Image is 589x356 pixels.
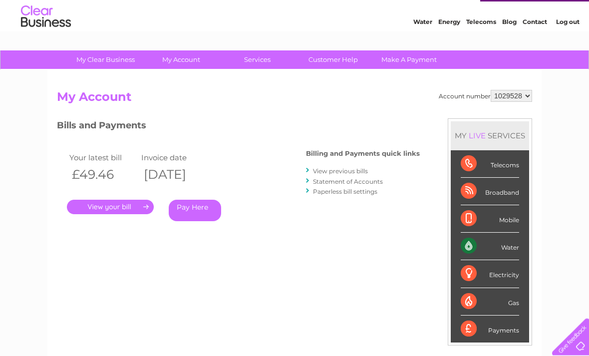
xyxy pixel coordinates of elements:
th: [DATE] [139,165,211,185]
a: Services [216,51,298,69]
a: . [67,200,154,215]
div: Electricity [461,261,519,288]
div: Mobile [461,206,519,233]
a: Pay Here [169,200,221,222]
div: Gas [461,289,519,316]
img: logo.png [20,26,71,56]
th: £49.46 [67,165,139,185]
a: Telecoms [466,42,496,50]
td: Invoice date [139,151,211,165]
h4: Billing and Payments quick links [306,150,420,158]
a: Contact [523,42,547,50]
a: View previous bills [313,168,368,175]
h2: My Account [57,90,532,109]
a: Energy [438,42,460,50]
a: Water [413,42,432,50]
a: Paperless bill settings [313,188,377,196]
div: Account number [439,90,532,102]
td: Your latest bill [67,151,139,165]
div: Payments [461,316,519,343]
a: My Clear Business [64,51,147,69]
div: Broadband [461,178,519,206]
div: Water [461,233,519,261]
a: Blog [502,42,517,50]
div: LIVE [467,131,488,141]
a: 0333 014 3131 [401,5,470,17]
a: Log out [556,42,580,50]
a: My Account [140,51,223,69]
a: Customer Help [292,51,374,69]
div: Telecoms [461,151,519,178]
a: Make A Payment [368,51,450,69]
div: Clear Business is a trading name of Verastar Limited (registered in [GEOGRAPHIC_DATA] No. 3667643... [59,5,531,48]
div: MY SERVICES [451,122,529,150]
h3: Bills and Payments [57,119,420,136]
a: Statement of Accounts [313,178,383,186]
